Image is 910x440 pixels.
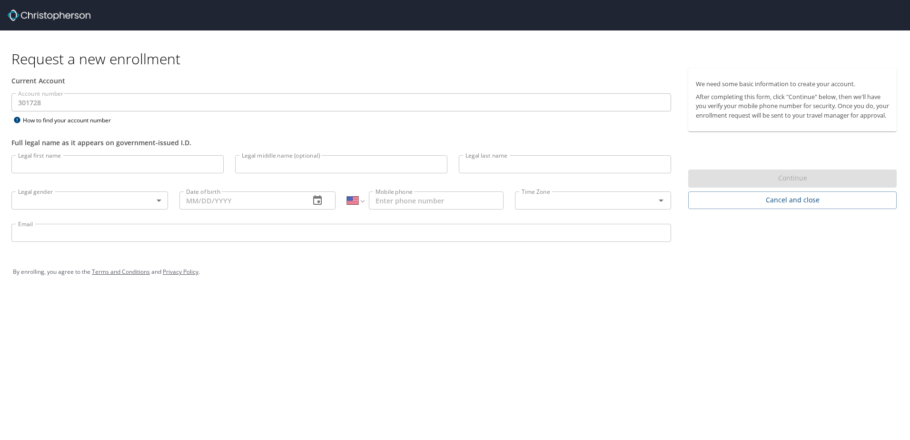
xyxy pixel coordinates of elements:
[654,194,668,207] button: Open
[11,114,130,126] div: How to find your account number
[11,191,168,210] div: ​
[11,138,671,148] div: Full legal name as it appears on government-issued I.D.
[696,92,889,120] p: After completing this form, click "Continue" below, then we'll have you verify your mobile phone ...
[11,50,904,68] h1: Request a new enrollment
[696,80,889,89] p: We need some basic information to create your account.
[13,260,897,284] div: By enrolling, you agree to the and .
[688,191,897,209] button: Cancel and close
[163,268,198,276] a: Privacy Policy
[11,76,671,86] div: Current Account
[179,191,303,210] input: MM/DD/YYYY
[696,194,889,206] span: Cancel and close
[92,268,150,276] a: Terms and Conditions
[369,191,504,210] input: Enter phone number
[8,10,90,21] img: cbt logo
